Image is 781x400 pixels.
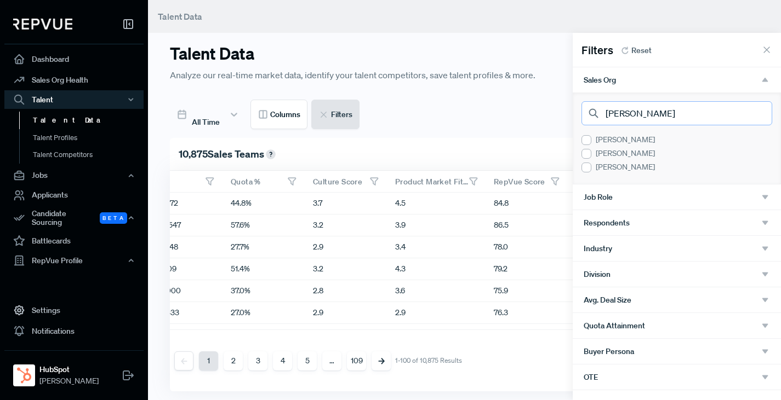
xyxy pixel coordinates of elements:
[584,321,645,330] span: Quota Attainment
[573,313,781,338] button: Quota Attainment
[573,67,781,92] button: Sales Org
[584,295,631,304] span: Avg. Deal Size
[573,184,781,210] button: Job Role
[582,134,772,146] div: [PERSON_NAME]
[584,373,598,381] span: OTE
[573,210,781,235] button: Respondents
[584,270,611,279] span: Division
[631,45,652,56] span: Reset
[573,262,781,287] button: Division
[584,76,616,84] span: Sales Org
[584,347,634,356] span: Buyer Persona
[582,101,772,125] input: Search sales orgs
[573,287,781,312] button: Avg. Deal Size
[584,218,630,227] span: Respondents
[582,42,613,58] span: Filters
[573,364,781,390] button: OTE
[582,161,772,173] div: [PERSON_NAME]
[573,339,781,364] button: Buyer Persona
[573,236,781,261] button: Industry
[582,148,772,159] div: [PERSON_NAME]
[584,193,613,201] span: Job Role
[584,244,612,253] span: Industry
